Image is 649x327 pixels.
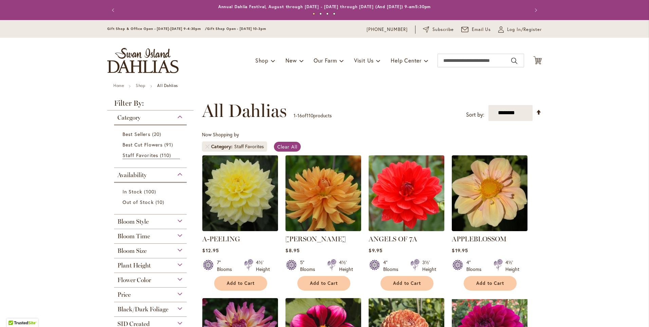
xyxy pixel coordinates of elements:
img: ANGELS OF 7A [369,155,444,231]
button: 3 of 4 [326,13,329,15]
strong: All Dahlias [157,83,178,88]
span: 16 [297,112,302,119]
span: Now Shopping by [202,131,239,138]
span: 10 [155,199,166,206]
a: store logo [107,48,179,73]
span: $8.95 [285,247,299,254]
a: Shop [136,83,145,88]
img: ANDREW CHARLES [285,155,361,231]
a: APPLEBLOSSOM [452,226,527,233]
span: $19.95 [452,247,468,254]
a: Staff Favorites [123,152,180,159]
a: ANGELS OF 7A [369,226,444,233]
span: 100 [144,188,157,195]
button: 2 of 4 [319,13,322,15]
button: 1 of 4 [313,13,315,15]
span: Category [211,143,234,150]
div: 4½' Height [505,259,519,273]
span: Best Cut Flowers [123,141,163,148]
a: Clear All [274,142,301,152]
a: APPLEBLOSSOM [452,235,506,243]
div: 4" Blooms [466,259,485,273]
a: Subscribe [423,26,454,33]
span: Our Farm [314,57,337,64]
a: Log In/Register [498,26,542,33]
div: 5" Blooms [300,259,319,273]
span: Gift Shop Open - [DATE] 10-3pm [207,27,266,31]
span: Bloom Size [117,247,147,255]
span: Help Center [391,57,422,64]
div: 7" Blooms [217,259,236,273]
a: In Stock 100 [123,188,180,195]
span: Add to Cart [476,280,504,286]
span: New [285,57,297,64]
a: A-PEELING [202,235,240,243]
a: ANGELS OF 7A [369,235,417,243]
img: A-Peeling [202,155,278,231]
span: Staff Favorites [123,152,158,158]
span: Price [117,291,131,298]
div: 3½' Height [422,259,436,273]
a: A-Peeling [202,226,278,233]
span: 110 [160,152,173,159]
span: All Dahlias [202,101,287,121]
span: Subscribe [432,26,454,33]
a: Home [113,83,124,88]
span: Email Us [472,26,491,33]
a: Annual Dahlia Festival, August through [DATE] - [DATE] through [DATE] (And [DATE]) 9-am5:30pm [218,4,431,9]
button: Add to Cart [214,276,267,291]
p: - of products [294,110,332,121]
a: [PERSON_NAME] [285,235,346,243]
a: Email Us [461,26,491,33]
span: 20 [152,131,163,138]
span: Gift Shop & Office Open - [DATE]-[DATE] 9-4:30pm / [107,27,207,31]
a: Best Cut Flowers [123,141,180,148]
div: 4" Blooms [383,259,402,273]
span: Availability [117,171,147,179]
span: Plant Height [117,262,151,269]
span: Category [117,114,141,121]
a: Best Sellers [123,131,180,138]
a: Out of Stock 10 [123,199,180,206]
span: Best Sellers [123,131,150,137]
strong: Filter By: [107,100,193,110]
span: 1 [294,112,296,119]
span: Bloom Time [117,233,150,240]
span: Add to Cart [393,280,421,286]
span: Visit Us [354,57,374,64]
button: Add to Cart [381,276,433,291]
div: Staff Favorites [234,143,264,150]
span: Shop [255,57,268,64]
span: $12.95 [202,247,219,254]
div: 4½' Height [339,259,353,273]
span: Add to Cart [310,280,338,286]
a: [PHONE_NUMBER] [367,26,408,33]
span: Flower Color [117,276,151,284]
span: Clear All [277,143,297,150]
span: Out of Stock [123,199,154,205]
span: In Stock [123,188,142,195]
button: 4 of 4 [333,13,335,15]
label: Sort by: [466,108,484,121]
span: Add to Cart [227,280,255,286]
span: 91 [164,141,175,148]
button: Add to Cart [297,276,350,291]
span: 110 [307,112,313,119]
img: APPLEBLOSSOM [452,155,527,231]
a: ANDREW CHARLES [285,226,361,233]
span: $9.95 [369,247,382,254]
span: Log In/Register [507,26,542,33]
span: Black/Dark Foliage [117,306,168,313]
a: Remove Category Staff Favorites [205,144,209,149]
div: 4½' Height [256,259,270,273]
button: Previous [107,3,121,17]
span: Bloom Style [117,218,149,225]
button: Next [528,3,542,17]
button: Add to Cart [464,276,517,291]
